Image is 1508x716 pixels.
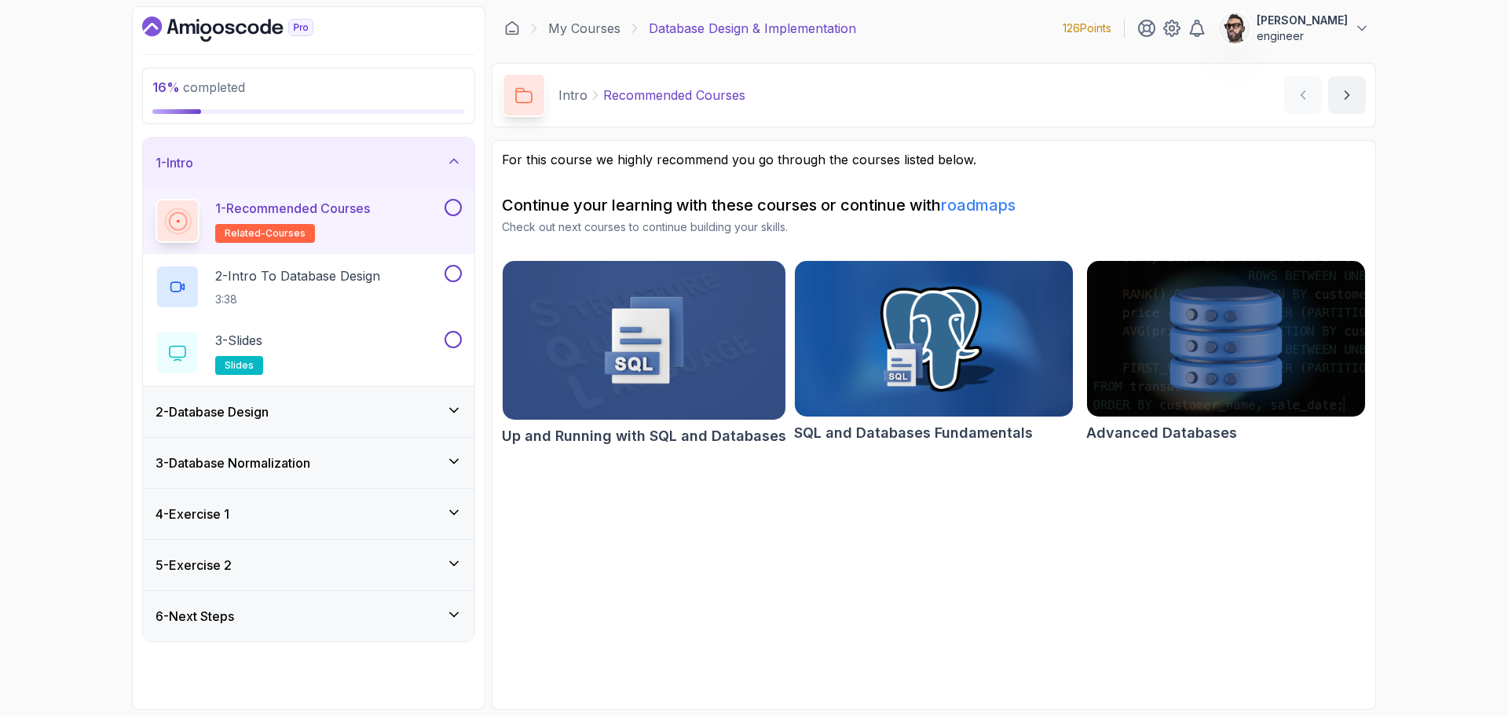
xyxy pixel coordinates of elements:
[941,196,1016,215] a: roadmaps
[1284,76,1322,114] button: previous content
[502,219,1366,235] p: Check out next courses to continue building your skills.
[1257,13,1348,28] p: [PERSON_NAME]
[143,438,474,488] button: 3-Database Normalization
[603,86,745,105] p: Recommended Courses
[156,556,232,575] h3: 5 - Exercise 2
[215,292,380,307] p: 3:38
[794,260,1074,444] a: SQL and Databases Fundamentals cardSQL and Databases Fundamentals
[794,422,1033,444] h2: SQL and Databases Fundamentals
[1220,13,1250,43] img: user profile image
[215,266,380,285] p: 2 - Intro To Database Design
[504,20,520,36] a: Dashboard
[558,86,587,105] p: Intro
[502,150,1366,169] p: For this course we highly recommend you go through the courses listed below.
[156,331,462,375] button: 3-Slidesslides
[156,402,269,421] h3: 2 - Database Design
[142,17,350,42] a: Dashboard
[1086,260,1366,444] a: Advanced Databases cardAdvanced Databases
[1328,76,1366,114] button: next content
[215,331,262,350] p: 3 - Slides
[143,387,474,437] button: 2-Database Design
[1063,20,1111,36] p: 126 Points
[143,489,474,539] button: 4-Exercise 1
[1219,13,1370,44] button: user profile image[PERSON_NAME]engineer
[156,265,462,309] button: 2-Intro To Database Design3:38
[1257,28,1348,44] p: engineer
[152,79,245,95] span: completed
[143,138,474,188] button: 1-Intro
[143,540,474,590] button: 5-Exercise 2
[502,425,786,447] h2: Up and Running with SQL and Databases
[156,153,193,172] h3: 1 - Intro
[143,591,474,641] button: 6-Next Steps
[215,199,370,218] p: 1 - Recommended Courses
[649,19,856,38] p: Database Design & Implementation
[788,257,1080,420] img: SQL and Databases Fundamentals card
[156,453,310,472] h3: 3 - Database Normalization
[156,199,462,243] button: 1-Recommended Coursesrelated-courses
[503,261,785,420] img: Up and Running with SQL and Databases card
[502,194,1366,216] h2: Continue your learning with these courses or continue with
[1086,422,1237,444] h2: Advanced Databases
[502,260,786,447] a: Up and Running with SQL and Databases cardUp and Running with SQL and Databases
[1087,261,1365,417] img: Advanced Databases card
[225,359,254,372] span: slides
[156,505,229,523] h3: 4 - Exercise 1
[152,79,180,95] span: 16 %
[156,607,234,626] h3: 6 - Next Steps
[225,227,306,240] span: related-courses
[548,19,620,38] a: My Courses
